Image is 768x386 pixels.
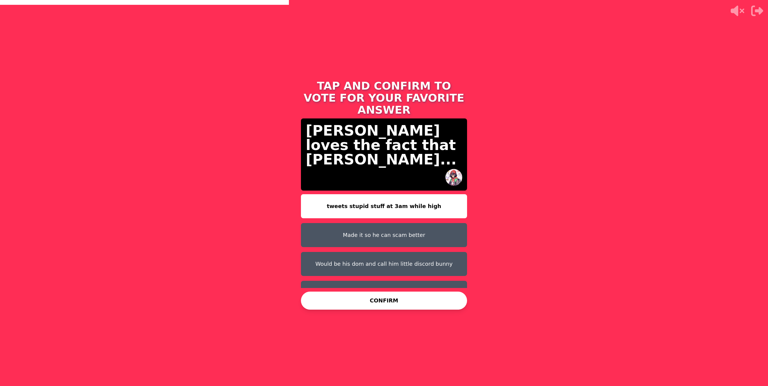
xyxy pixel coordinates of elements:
button: Made it so he can scam better [301,223,467,247]
img: hot seat user avatar [445,169,462,186]
button: Would be his dom and call him little discord bunny [301,252,467,276]
button: wants him to be his next sugar daddy [301,281,467,305]
p: [PERSON_NAME] loves the fact that [PERSON_NAME]... [306,123,462,167]
button: tweets stupid stuff at 3am while high [301,194,467,218]
button: CONFIRM [301,292,467,310]
h1: TAP AND CONFIRM TO VOTE FOR YOUR FAVORITE ANSWER [301,80,467,116]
